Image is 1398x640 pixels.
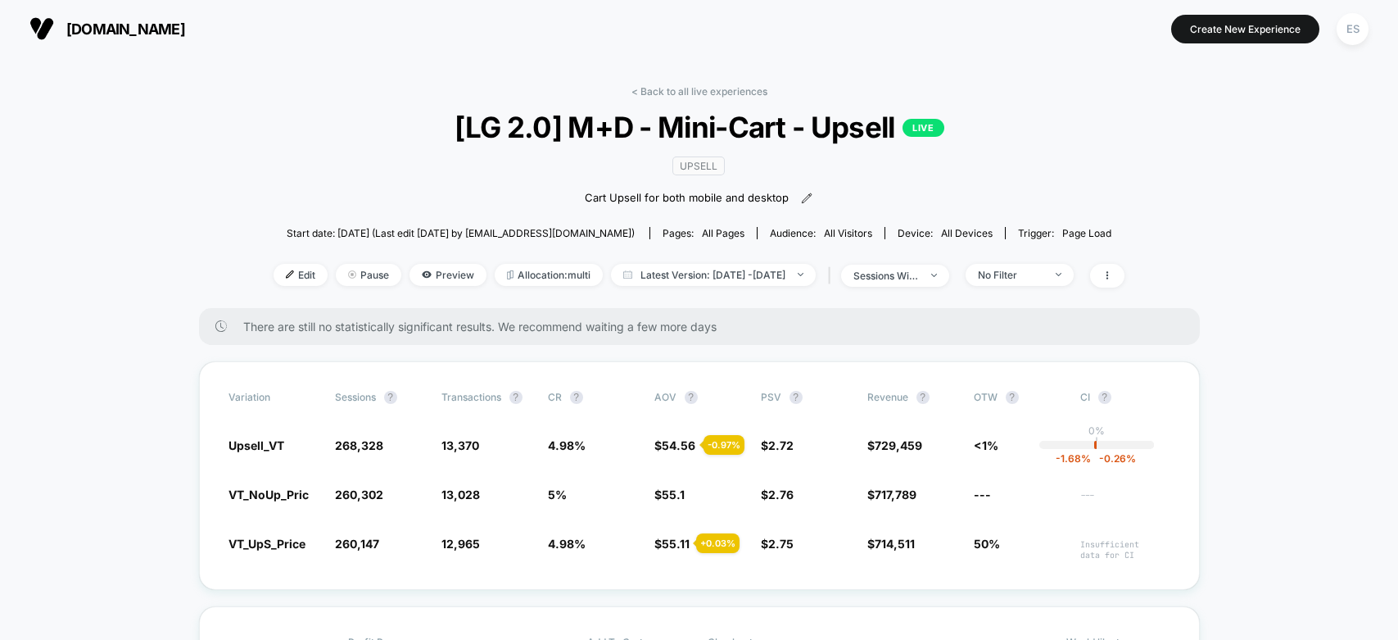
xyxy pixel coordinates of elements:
[335,391,376,403] span: Sessions
[441,488,480,502] span: 13,028
[1080,391,1170,404] span: CI
[867,537,915,551] span: $
[287,227,635,239] span: Start date: [DATE] (Last edit [DATE] by [EMAIL_ADDRESS][DOMAIN_NAME])
[25,16,190,42] button: [DOMAIN_NAME]
[1095,437,1098,449] p: |
[662,537,690,551] span: 55.11
[903,119,943,137] p: LIVE
[931,274,937,277] img: end
[768,537,794,551] span: 2.75
[761,438,794,452] span: $
[335,537,379,551] span: 260,147
[978,269,1043,281] div: No Filter
[824,227,872,239] span: All Visitors
[348,270,356,279] img: end
[228,438,284,452] span: Upsell_VT
[274,264,328,286] span: Edit
[654,488,685,502] span: $
[672,157,725,175] span: Upsell
[548,438,586,452] span: 4.98 %
[585,190,789,207] span: Cart Upsell for both mobile and desktop
[66,20,185,38] span: [DOMAIN_NAME]
[824,264,841,288] span: |
[875,537,915,551] span: 714,511
[974,488,991,502] span: ---
[853,270,919,282] div: sessions with impression
[286,270,294,279] img: edit
[761,537,794,551] span: $
[1098,391,1111,404] button: ?
[1080,539,1170,561] span: Insufficient data for CI
[1018,227,1111,239] div: Trigger:
[1062,227,1111,239] span: Page Load
[228,488,309,502] span: VT_NoUp_Pric
[768,488,794,502] span: 2.76
[704,435,744,455] div: - 0.97 %
[663,227,744,239] div: Pages:
[974,438,998,452] span: <1%
[441,391,501,403] span: Transactions
[1091,452,1136,465] span: -0.26 %
[1337,13,1369,45] div: ES
[631,85,767,98] a: < Back to all live experiences
[509,391,523,404] button: ?
[875,488,916,502] span: 717,789
[409,264,486,286] span: Preview
[867,438,922,452] span: $
[495,264,603,286] span: Allocation: multi
[336,264,401,286] span: Pause
[867,488,916,502] span: $
[507,270,514,279] img: rebalance
[696,533,740,553] div: + 0.03 %
[798,273,803,276] img: end
[702,227,744,239] span: all pages
[1171,15,1319,43] button: Create New Experience
[29,16,54,41] img: Visually logo
[228,391,319,404] span: Variation
[768,438,794,452] span: 2.72
[685,391,698,404] button: ?
[441,438,479,452] span: 13,370
[548,391,562,403] span: CR
[1332,12,1373,46] button: ES
[916,391,930,404] button: ?
[441,537,480,551] span: 12,965
[1006,391,1019,404] button: ?
[662,488,685,502] span: 55.1
[316,110,1082,144] span: [LG 2.0] M+D - Mini-Cart - Upsell
[789,391,803,404] button: ?
[1056,273,1061,276] img: end
[770,227,872,239] div: Audience:
[1080,490,1170,502] span: ---
[548,537,586,551] span: 4.98 %
[1088,424,1105,437] p: 0%
[623,270,632,279] img: calendar
[654,391,676,403] span: AOV
[228,537,305,551] span: VT_UpS_Price
[384,391,397,404] button: ?
[662,438,695,452] span: 54.56
[570,391,583,404] button: ?
[974,391,1064,404] span: OTW
[761,391,781,403] span: PSV
[1056,452,1091,465] span: -1.68 %
[974,537,1000,551] span: 50%
[611,264,816,286] span: Latest Version: [DATE] - [DATE]
[654,537,690,551] span: $
[941,227,993,239] span: all devices
[548,488,567,502] span: 5 %
[875,438,922,452] span: 729,459
[243,320,1167,334] span: There are still no statistically significant results. We recommend waiting a few more days
[654,438,695,452] span: $
[335,488,383,502] span: 260,302
[335,438,383,452] span: 268,328
[761,488,794,502] span: $
[867,391,908,403] span: Revenue
[884,227,1005,239] span: Device:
